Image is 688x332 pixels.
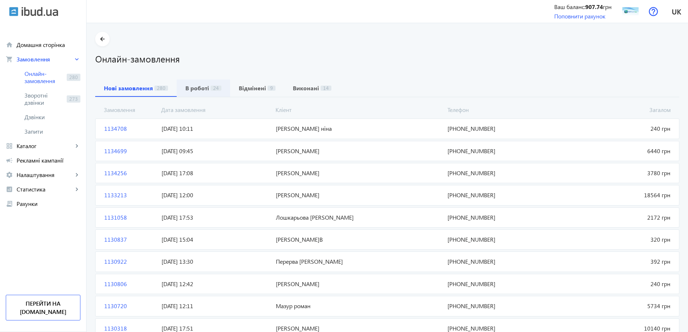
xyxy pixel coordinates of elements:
span: Статистика [17,186,73,193]
mat-icon: keyboard_arrow_right [73,142,80,150]
mat-icon: arrow_back [98,35,107,44]
span: [PERSON_NAME] [273,147,445,155]
span: [PHONE_NUMBER] [445,258,559,266]
span: 1131058 [101,214,159,221]
mat-icon: shopping_cart [6,56,13,63]
span: [PHONE_NUMBER] [445,302,559,310]
span: 280 [67,74,80,81]
b: Виконані [293,85,319,91]
span: Зворотні дзвінки [25,92,64,106]
span: Каталог [17,142,73,150]
span: [PHONE_NUMBER] [445,147,559,155]
span: [DATE] 17:08 [159,169,273,177]
span: Мазур роман [273,302,445,310]
span: Кліент [273,106,444,114]
span: 1130922 [101,258,159,266]
span: Рекламні кампанії [17,157,80,164]
span: uk [672,7,681,16]
span: [DATE] 13:30 [159,258,273,266]
span: Лошкарьова [PERSON_NAME] [273,214,445,221]
span: 5734 грн [559,302,673,310]
img: ibud.svg [9,7,18,16]
mat-icon: analytics [6,186,13,193]
span: [PHONE_NUMBER] [445,214,559,221]
span: 18564 грн [559,191,673,199]
span: Онлайн-замовлення [25,70,64,85]
a: Перейти на [DOMAIN_NAME] [6,295,80,320]
span: [DATE] 09:45 [159,147,273,155]
span: 273 [67,95,80,103]
span: Запити [25,128,80,135]
span: 3780 грн [559,169,673,177]
span: Загалом [559,106,674,114]
span: 240 грн [559,280,673,288]
span: 6440 грн [559,147,673,155]
span: Налаштування [17,171,73,178]
span: 14 [321,86,331,91]
span: [PERSON_NAME] ніна [273,125,445,133]
span: [DATE] 12:11 [159,302,273,310]
span: 392 грн [559,258,673,266]
mat-icon: keyboard_arrow_right [73,186,80,193]
span: 1134256 [101,169,159,177]
a: Поповнити рахунок [554,12,605,20]
img: ibud_text.svg [22,7,58,16]
span: [DATE] 10:11 [159,125,273,133]
span: [PHONE_NUMBER] [445,280,559,288]
div: Ваш баланс: грн [554,3,612,11]
span: Телефон [445,106,559,114]
span: 24 [211,86,221,91]
mat-icon: home [6,41,13,48]
span: [DATE] 15:04 [159,236,273,243]
mat-icon: keyboard_arrow_right [73,171,80,178]
span: [PERSON_NAME]В [273,236,445,243]
span: 2172 грн [559,214,673,221]
span: Домашня сторінка [17,41,80,48]
img: 124745fad4796907db1583131785263-3cabc73a58.jpg [622,3,639,20]
mat-icon: grid_view [6,142,13,150]
mat-icon: campaign [6,157,13,164]
b: 907.74 [585,3,603,10]
mat-icon: receipt_long [6,200,13,207]
b: Відмінені [239,85,266,91]
span: [PHONE_NUMBER] [445,125,559,133]
span: 280 [154,86,168,91]
span: [PERSON_NAME] [273,280,445,288]
span: Перерва [PERSON_NAME] [273,258,445,266]
mat-icon: settings [6,171,13,178]
span: Замовлення [101,106,158,114]
span: Дзвінки [25,113,80,121]
mat-icon: keyboard_arrow_right [73,56,80,63]
span: [PHONE_NUMBER] [445,169,559,177]
span: [DATE] 17:53 [159,214,273,221]
span: 1134699 [101,147,159,155]
b: Нові замовлення [104,85,153,91]
span: [PERSON_NAME] [273,191,445,199]
span: 1130837 [101,236,159,243]
span: 320 грн [559,236,673,243]
span: 1130720 [101,302,159,310]
span: [DATE] 12:00 [159,191,273,199]
img: help.svg [649,7,658,16]
b: В роботі [185,85,209,91]
span: [PHONE_NUMBER] [445,236,559,243]
span: 1134708 [101,125,159,133]
span: Дата замовлення [158,106,273,114]
h1: Онлайн-замовлення [95,52,679,65]
span: Замовлення [17,56,73,63]
span: [PERSON_NAME] [273,169,445,177]
span: 9 [268,86,275,91]
span: [PHONE_NUMBER] [445,191,559,199]
span: 1133213 [101,191,159,199]
span: 240 грн [559,125,673,133]
span: 1130806 [101,280,159,288]
span: Рахунки [17,200,80,207]
span: [DATE] 12:42 [159,280,273,288]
